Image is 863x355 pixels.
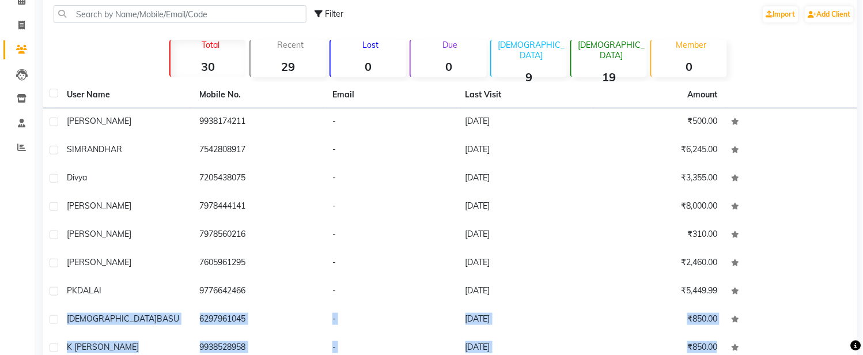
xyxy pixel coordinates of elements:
[459,278,592,306] td: [DATE]
[193,165,326,193] td: 7205438075
[576,40,647,61] p: [DEMOGRAPHIC_DATA]
[171,59,246,74] strong: 30
[193,82,326,108] th: Mobile No.
[193,137,326,165] td: 7542808917
[67,201,131,211] span: [PERSON_NAME]
[325,108,459,137] td: -
[54,5,306,23] input: Search by Name/Mobile/Email/Code
[193,221,326,250] td: 7978560216
[77,285,101,296] span: DALAI
[592,108,725,137] td: ₹500.00
[175,40,246,50] p: Total
[325,82,459,108] th: Email
[193,193,326,221] td: 7978444141
[193,306,326,334] td: 6297961045
[67,342,139,352] span: K [PERSON_NAME]
[592,193,725,221] td: ₹8,000.00
[459,82,592,108] th: Last Visit
[325,165,459,193] td: -
[459,306,592,334] td: [DATE]
[592,306,725,334] td: ₹850.00
[459,108,592,137] td: [DATE]
[325,306,459,334] td: -
[325,221,459,250] td: -
[491,70,567,84] strong: 9
[763,6,798,22] a: Import
[67,257,131,267] span: [PERSON_NAME]
[60,82,193,108] th: User Name
[413,40,486,50] p: Due
[459,165,592,193] td: [DATE]
[459,137,592,165] td: [DATE]
[592,250,725,278] td: ₹2,460.00
[680,82,724,108] th: Amount
[335,40,406,50] p: Lost
[325,250,459,278] td: -
[67,285,77,296] span: PK
[67,172,87,183] span: divya
[496,40,567,61] p: [DEMOGRAPHIC_DATA]
[459,193,592,221] td: [DATE]
[251,59,326,74] strong: 29
[67,116,131,126] span: [PERSON_NAME]
[67,314,157,324] span: [DEMOGRAPHIC_DATA]
[193,250,326,278] td: 7605961295
[592,165,725,193] td: ₹3,355.00
[67,229,131,239] span: [PERSON_NAME]
[592,278,725,306] td: ₹5,449.99
[325,137,459,165] td: -
[459,221,592,250] td: [DATE]
[331,59,406,74] strong: 0
[411,59,486,74] strong: 0
[652,59,727,74] strong: 0
[325,278,459,306] td: -
[592,221,725,250] td: ₹310.00
[67,144,122,154] span: SIMRANDHAR
[459,250,592,278] td: [DATE]
[255,40,326,50] p: Recent
[157,314,179,324] span: BASU
[656,40,727,50] p: Member
[325,193,459,221] td: -
[571,70,647,84] strong: 19
[325,9,344,19] span: Filter
[193,108,326,137] td: 9938174211
[193,278,326,306] td: 9776642466
[805,6,854,22] a: Add Client
[592,137,725,165] td: ₹6,245.00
